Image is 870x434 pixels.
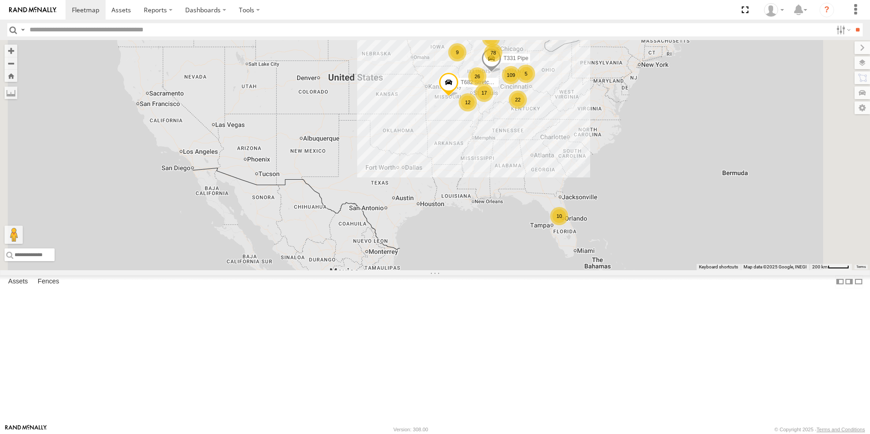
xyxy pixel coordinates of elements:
[761,3,787,17] div: Jay Hammerstrom
[5,70,17,82] button: Zoom Home
[5,57,17,70] button: Zoom out
[817,427,865,432] a: Terms and Conditions
[835,275,845,288] label: Dock Summary Table to the Left
[468,67,486,86] div: 26
[33,275,64,288] label: Fences
[5,425,47,434] a: Visit our Website
[5,226,23,244] button: Drag Pegman onto the map to open Street View
[19,23,26,36] label: Search Query
[460,79,502,86] span: T682 Stretch Flat
[854,275,863,288] label: Hide Summary Table
[475,84,493,102] div: 17
[5,86,17,99] label: Measure
[509,91,527,109] div: 22
[503,55,528,61] span: T331 Pipe
[502,66,520,84] div: 109
[550,207,568,225] div: 10
[809,264,852,270] button: Map Scale: 200 km per 43 pixels
[812,264,828,269] span: 200 km
[855,101,870,114] label: Map Settings
[845,275,854,288] label: Dock Summary Table to the Right
[5,45,17,57] button: Zoom in
[459,93,477,111] div: 12
[819,3,834,17] i: ?
[9,7,56,13] img: rand-logo.svg
[744,264,807,269] span: Map data ©2025 Google, INEGI
[833,23,852,36] label: Search Filter Options
[4,275,32,288] label: Assets
[484,44,502,62] div: 78
[448,43,466,61] div: 9
[394,427,428,432] div: Version: 308.00
[856,265,866,269] a: Terms (opens in new tab)
[517,65,535,83] div: 5
[699,264,738,270] button: Keyboard shortcuts
[774,427,865,432] div: © Copyright 2025 -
